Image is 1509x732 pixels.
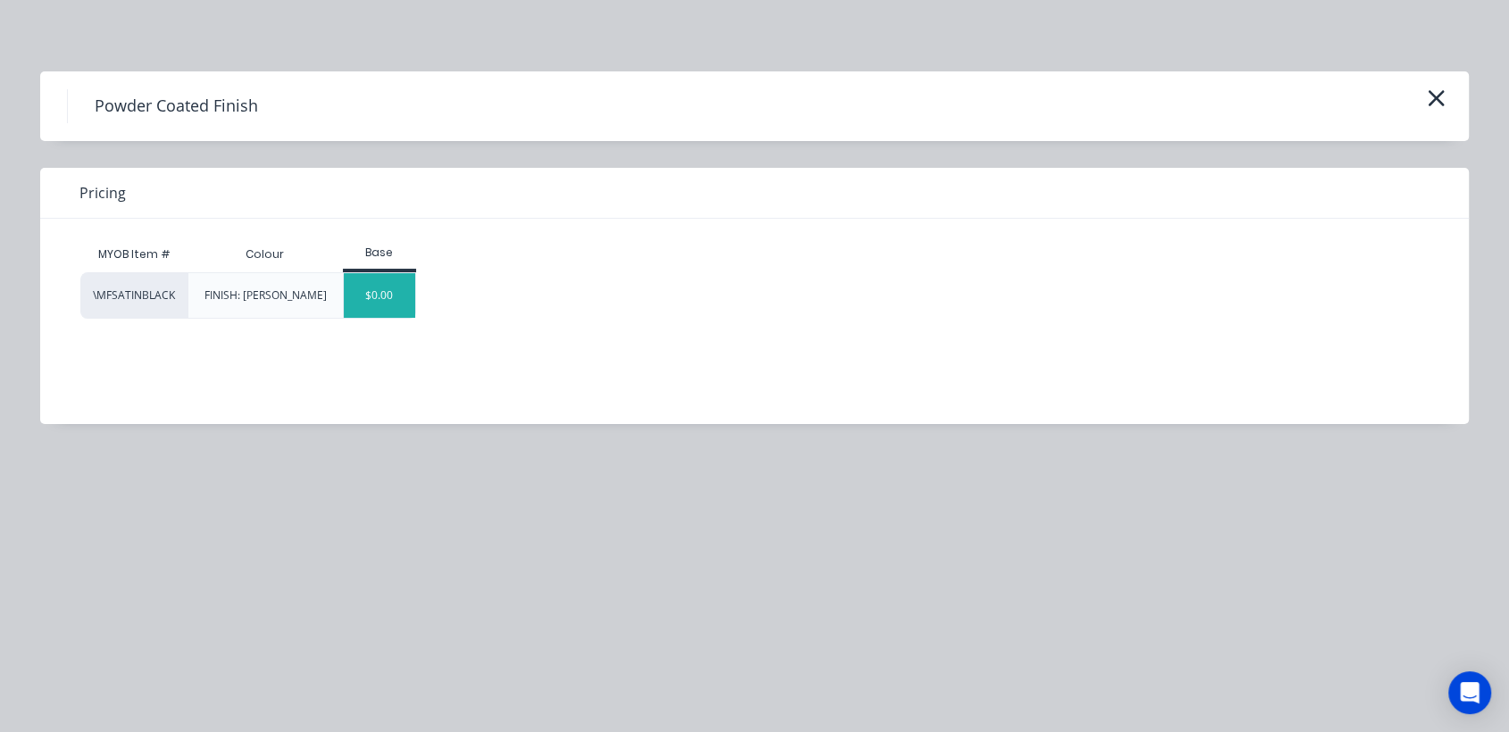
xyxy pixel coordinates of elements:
[79,182,126,204] span: Pricing
[1448,671,1491,714] div: Open Intercom Messenger
[343,245,417,261] div: Base
[67,89,285,123] h4: Powder Coated Finish
[344,273,416,318] div: $0.00
[80,272,188,319] div: \MFSATINBLACK
[80,237,188,272] div: MYOB Item #
[204,287,327,304] div: FINISH: [PERSON_NAME]
[231,232,298,277] div: Colour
